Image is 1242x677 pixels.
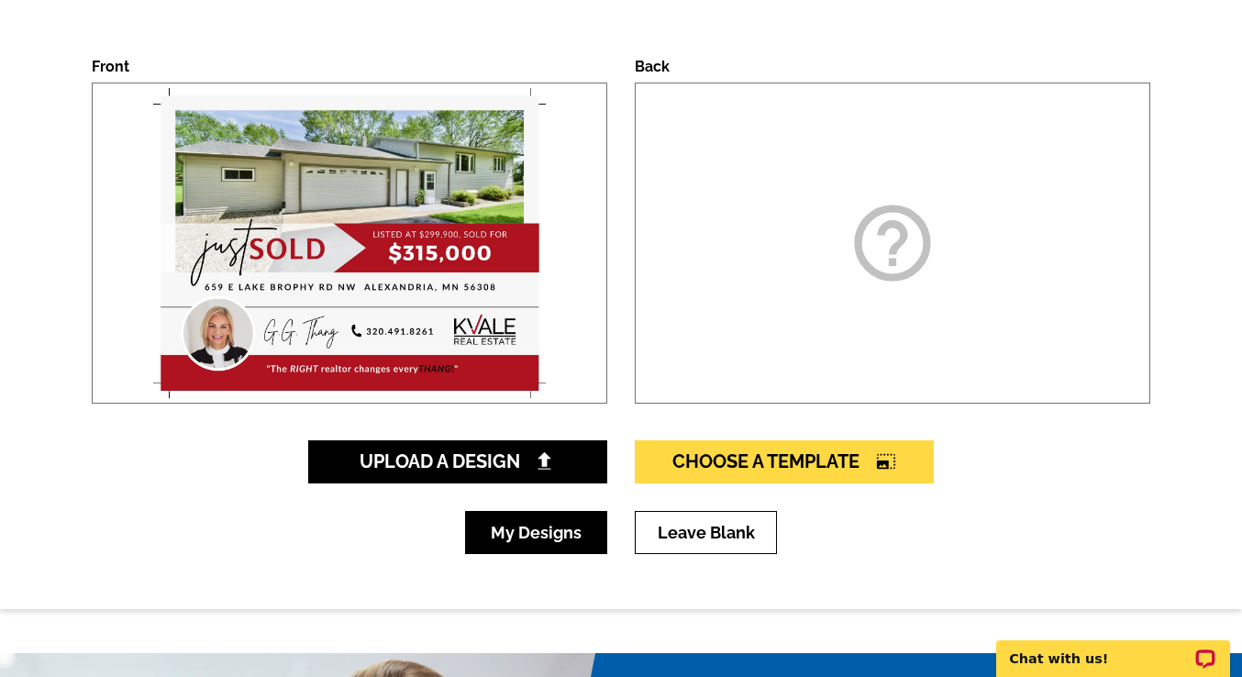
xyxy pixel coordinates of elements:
a: Upload A Design [308,440,607,483]
i: photo_size_select_large [876,452,896,471]
img: large-thumb.jpg [149,83,549,403]
a: Leave Blank [635,511,777,554]
span: Choose A Template [672,450,896,472]
label: Front [92,58,129,75]
iframe: LiveChat chat widget [984,619,1242,677]
a: Choose A Templatephoto_size_select_large [635,440,934,483]
i: help_outline [847,197,938,289]
span: Upload A Design [360,450,557,472]
a: My Designs [465,511,607,554]
label: Back [635,58,670,75]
